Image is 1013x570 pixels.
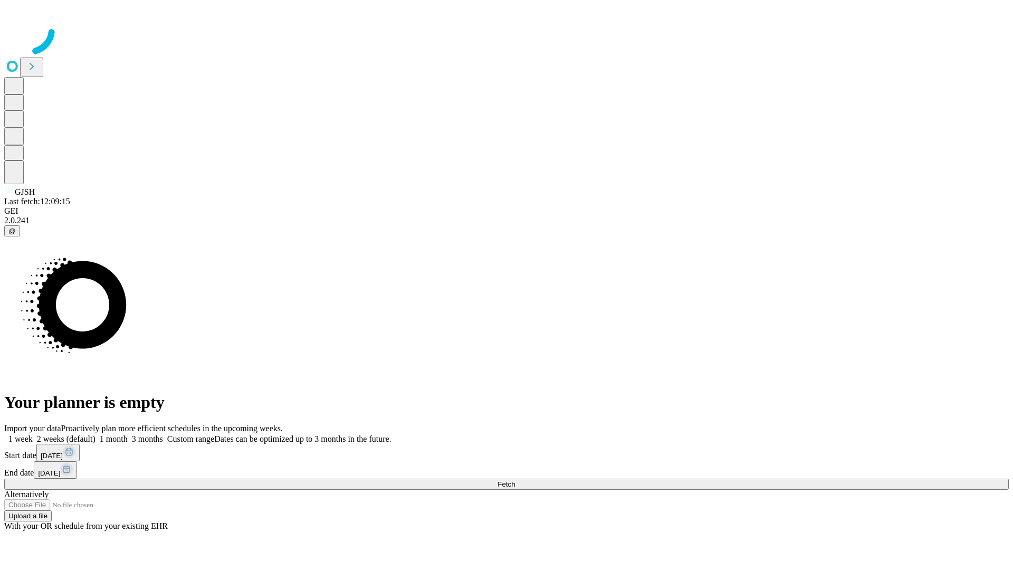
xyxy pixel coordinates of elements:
[4,461,1009,479] div: End date
[4,424,61,433] span: Import your data
[41,452,63,460] span: [DATE]
[214,434,391,443] span: Dates can be optimized up to 3 months in the future.
[61,424,283,433] span: Proactively plan more efficient schedules in the upcoming weeks.
[37,434,95,443] span: 2 weeks (default)
[4,197,70,206] span: Last fetch: 12:09:15
[8,227,16,235] span: @
[36,444,80,461] button: [DATE]
[4,393,1009,412] h1: Your planner is empty
[100,434,128,443] span: 1 month
[38,469,60,477] span: [DATE]
[132,434,163,443] span: 3 months
[4,521,168,530] span: With your OR schedule from your existing EHR
[167,434,214,443] span: Custom range
[4,490,49,499] span: Alternatively
[4,225,20,236] button: @
[34,461,77,479] button: [DATE]
[4,479,1009,490] button: Fetch
[15,187,35,196] span: GJSH
[4,444,1009,461] div: Start date
[498,480,515,488] span: Fetch
[4,510,52,521] button: Upload a file
[4,216,1009,225] div: 2.0.241
[4,206,1009,216] div: GEI
[8,434,33,443] span: 1 week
